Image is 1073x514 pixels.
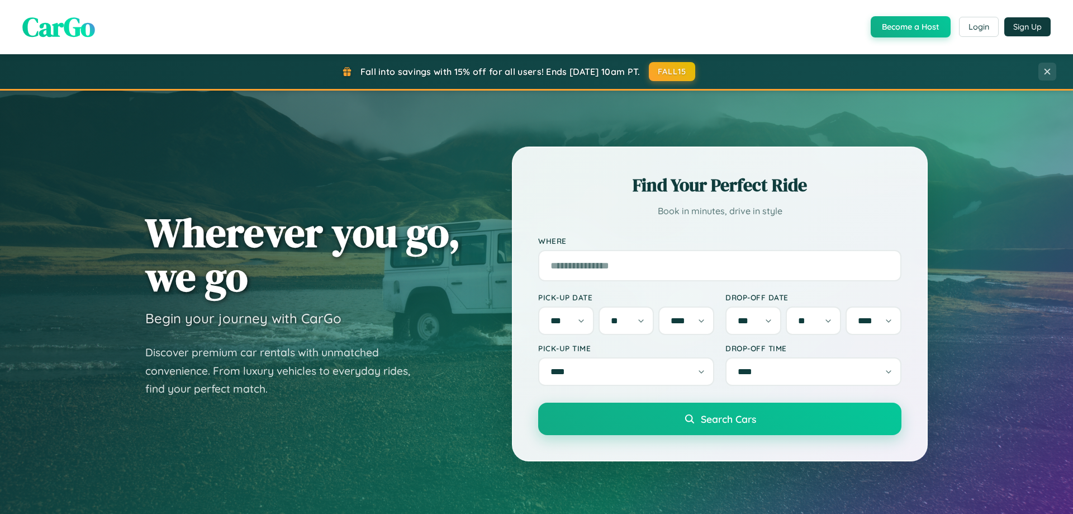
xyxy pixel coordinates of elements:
span: Fall into savings with 15% off for all users! Ends [DATE] 10am PT. [360,66,640,77]
h2: Find Your Perfect Ride [538,173,901,197]
label: Drop-off Time [725,343,901,353]
h1: Wherever you go, we go [145,210,460,299]
button: Sign Up [1004,17,1051,36]
button: Login [959,17,999,37]
span: CarGo [22,8,95,45]
span: Search Cars [701,413,756,425]
label: Where [538,236,901,246]
button: FALL15 [649,62,696,81]
p: Discover premium car rentals with unmatched convenience. From luxury vehicles to everyday rides, ... [145,343,425,398]
button: Search Cars [538,403,901,435]
h3: Begin your journey with CarGo [145,310,341,327]
label: Drop-off Date [725,293,901,302]
p: Book in minutes, drive in style [538,203,901,219]
label: Pick-up Time [538,343,714,353]
button: Become a Host [871,16,951,37]
label: Pick-up Date [538,293,714,302]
